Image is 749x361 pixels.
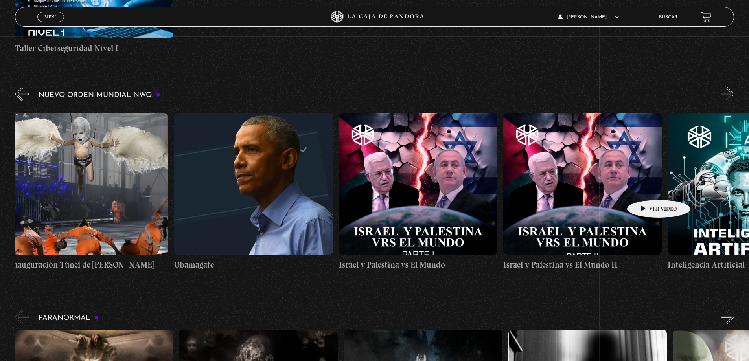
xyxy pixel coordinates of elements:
span: Cerrar [42,21,60,27]
button: Previous [15,87,29,101]
span: Menu [44,15,57,19]
h3: Nuevo Orden Mundial NWO [39,92,160,99]
h4: Taller Ciberseguridad Nivel I [15,42,173,55]
a: Israel y Palestina vs El Mundo II [503,107,662,277]
a: Obamagate [174,107,333,277]
h4: Israel y Palestina vs El Mundo II [503,258,662,271]
button: Next [721,87,734,101]
a: Inauguración Túnel de [PERSON_NAME] [10,107,168,277]
a: Buscar [659,15,677,20]
button: Next [721,310,734,324]
h4: Obamagate [174,258,333,271]
h4: Inauguración Túnel de [PERSON_NAME] [10,258,168,271]
h4: Israel y Palestina vs El Mundo [339,258,497,271]
a: View your shopping cart [701,12,712,22]
span: [PERSON_NAME] [558,15,619,20]
button: Previous [15,310,29,324]
h3: Paranormal [39,314,99,322]
a: Israel y Palestina vs El Mundo [339,107,497,277]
